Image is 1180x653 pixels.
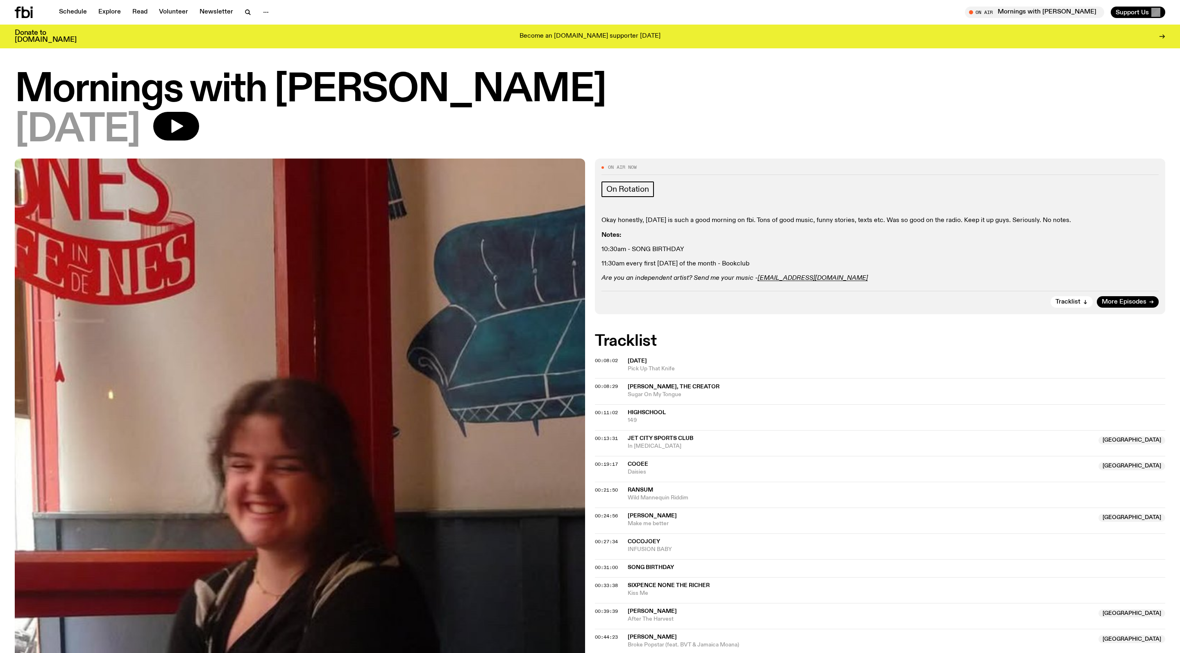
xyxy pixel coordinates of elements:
[601,275,758,281] em: Are you an independent artist? Send me your music -
[15,112,140,149] span: [DATE]
[595,383,618,390] span: 00:08:29
[601,181,654,197] a: On Rotation
[601,232,621,238] strong: Notes:
[595,461,618,467] span: 00:19:17
[628,468,1094,476] span: Daisies
[520,33,660,40] p: Become an [DOMAIN_NAME] supporter [DATE]
[1097,296,1159,308] a: More Episodes
[628,634,677,640] span: [PERSON_NAME]
[1098,436,1165,444] span: [GEOGRAPHIC_DATA]
[1102,299,1146,305] span: More Episodes
[93,7,126,18] a: Explore
[1051,296,1093,308] button: Tracklist
[595,487,618,493] span: 00:21:50
[1116,9,1149,16] span: Support Us
[628,564,1160,571] span: SONG BIRTHDAY
[595,564,618,571] span: 00:31:00
[628,615,1094,623] span: After The Harvest
[628,641,1094,649] span: Broke Popstar (feat. BVT & Jamaica Moana)
[628,442,1094,450] span: In [MEDICAL_DATA]
[628,608,677,614] span: [PERSON_NAME]
[595,512,618,519] span: 00:24:56
[628,583,710,588] span: Sixpence None The Richer
[965,7,1104,18] button: On AirMornings with [PERSON_NAME]
[758,275,868,281] a: [EMAIL_ADDRESS][DOMAIN_NAME]
[608,165,637,170] span: On Air Now
[1098,514,1165,522] span: [GEOGRAPHIC_DATA]
[595,334,1165,349] h2: Tracklist
[595,538,618,545] span: 00:27:34
[595,435,618,442] span: 00:13:31
[628,410,666,415] span: HighSchool
[1098,609,1165,617] span: [GEOGRAPHIC_DATA]
[628,539,660,544] span: Cocojoey
[127,7,152,18] a: Read
[628,384,719,390] span: [PERSON_NAME], The Creator
[601,217,1159,224] p: Okay honestly, [DATE] is such a good morning on fbi. Tons of good music, funny stories, texts etc...
[195,7,238,18] a: Newsletter
[595,634,618,640] span: 00:44:23
[15,72,1165,109] h1: Mornings with [PERSON_NAME]
[606,185,649,194] span: On Rotation
[1055,299,1080,305] span: Tracklist
[595,582,618,589] span: 00:33:38
[628,365,1165,373] span: Pick Up That Knife
[628,461,648,467] span: Cooee
[601,246,1159,254] p: 10:30am - SONG BIRTHDAY
[595,409,618,416] span: 00:11:02
[628,520,1094,528] span: Make me better
[628,358,647,364] span: [DATE]
[628,590,1165,597] span: Kiss Me
[628,513,677,519] span: [PERSON_NAME]
[1111,7,1165,18] button: Support Us
[1098,635,1165,643] span: [GEOGRAPHIC_DATA]
[628,435,693,441] span: Jet City Sports Club
[628,494,1165,502] span: Wild Mannequin Riddim
[595,357,618,364] span: 00:08:02
[628,391,1165,399] span: Sugar On My Tongue
[628,546,1165,553] span: INFUSION BABY
[595,608,618,614] span: 00:39:39
[628,487,653,493] span: Ransum
[154,7,193,18] a: Volunteer
[1098,462,1165,470] span: [GEOGRAPHIC_DATA]
[54,7,92,18] a: Schedule
[15,29,77,43] h3: Donate to [DOMAIN_NAME]
[628,417,1165,424] span: 149
[601,260,1159,268] p: 11:30am every first [DATE] of the month - Bookclub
